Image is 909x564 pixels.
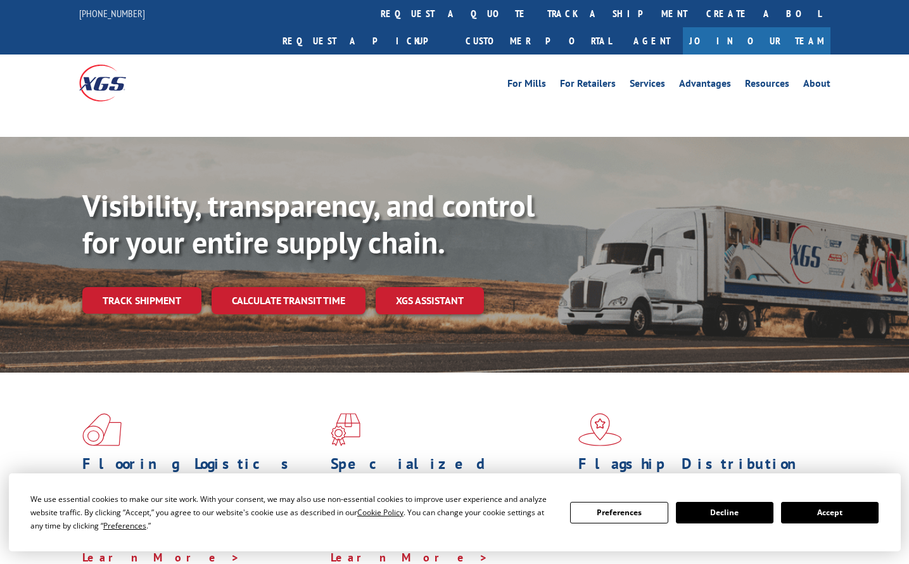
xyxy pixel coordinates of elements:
a: XGS ASSISTANT [376,287,484,314]
a: For Mills [507,79,546,93]
div: We use essential cookies to make our site work. With your consent, we may also use non-essential ... [30,492,555,532]
a: Agent [621,27,683,54]
div: Cookie Consent Prompt [9,473,901,551]
button: Accept [781,502,879,523]
a: Track shipment [82,287,201,314]
h1: Specialized Freight Experts [331,456,569,493]
a: Calculate transit time [212,287,366,314]
a: For Retailers [560,79,616,93]
button: Preferences [570,502,668,523]
a: Resources [745,79,789,93]
a: Join Our Team [683,27,830,54]
b: Visibility, transparency, and control for your entire supply chain. [82,186,535,262]
a: About [803,79,830,93]
a: Services [630,79,665,93]
a: [PHONE_NUMBER] [79,7,145,20]
h1: Flagship Distribution Model [578,456,817,493]
h1: Flooring Logistics Solutions [82,456,321,493]
a: Request a pickup [273,27,456,54]
button: Decline [676,502,773,523]
span: Cookie Policy [357,507,404,518]
img: xgs-icon-focused-on-flooring-red [331,413,360,446]
a: Customer Portal [456,27,621,54]
a: Advantages [679,79,731,93]
img: xgs-icon-flagship-distribution-model-red [578,413,622,446]
span: Preferences [103,520,146,531]
img: xgs-icon-total-supply-chain-intelligence-red [82,413,122,446]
